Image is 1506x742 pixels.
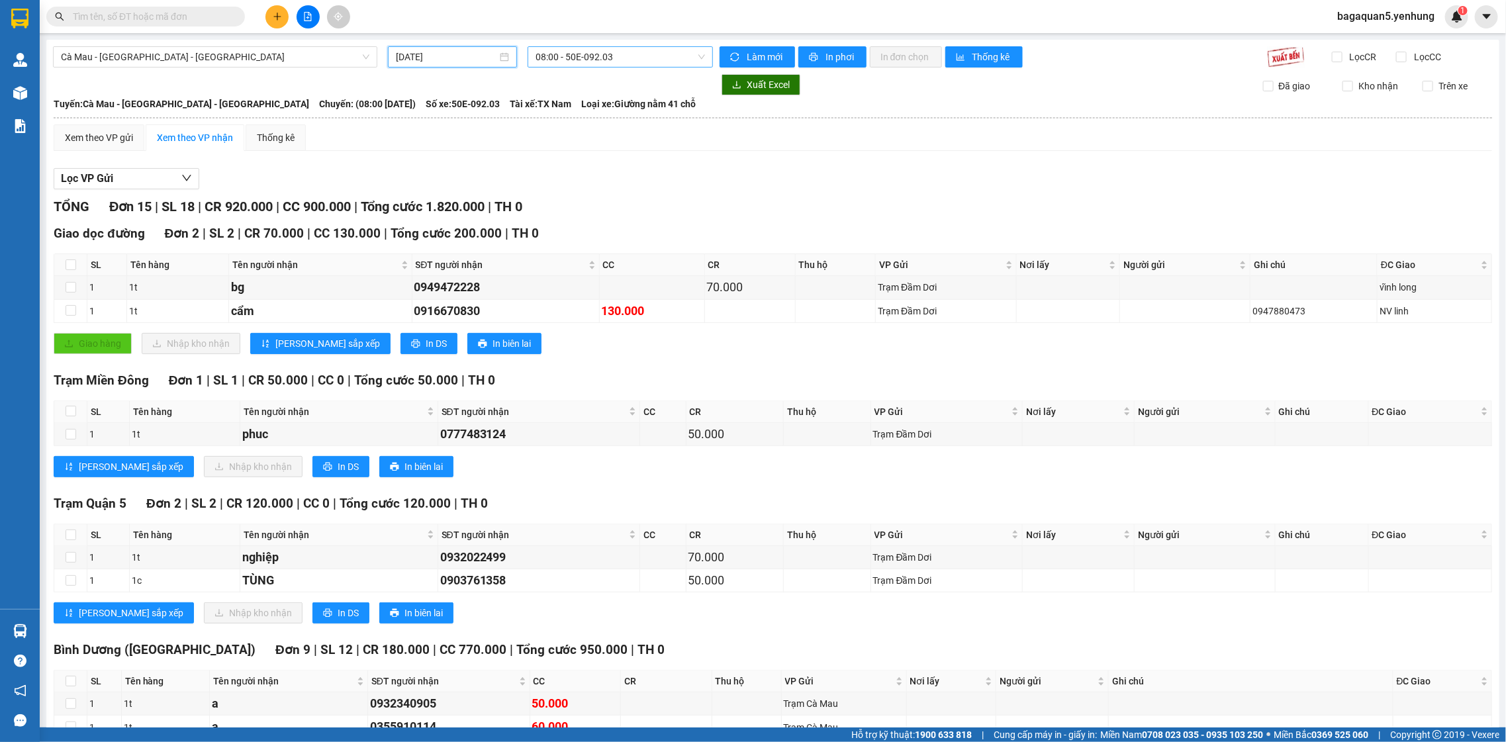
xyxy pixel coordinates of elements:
div: Xem theo VP nhận [157,130,233,145]
th: CR [705,254,796,276]
span: | [207,373,210,388]
span: | [333,496,336,511]
span: search [55,12,64,21]
div: TÙNG [242,571,435,590]
span: VP Gửi [879,257,1002,272]
span: VP Gửi [874,404,1009,419]
span: bagaquan5.yenhung [1327,8,1445,24]
img: warehouse-icon [13,624,27,638]
span: Xuất Excel [747,77,790,92]
span: ĐC Giao [1397,674,1478,688]
span: Làm mới [747,50,784,64]
span: Tổng cước 1.820.000 [361,199,485,214]
span: | [198,199,201,214]
span: bar-chart [956,52,967,63]
button: uploadGiao hàng [54,333,132,354]
th: Tên hàng [130,401,240,423]
span: Miền Bắc [1274,727,1368,742]
th: Tên hàng [130,524,240,546]
span: | [185,496,188,511]
th: CC [600,254,705,276]
span: Trên xe [1433,79,1473,93]
span: Đơn 15 [109,199,152,214]
span: Đơn 1 [169,373,204,388]
span: Lọc CC [1409,50,1443,64]
div: 1 [89,304,124,318]
span: | [505,226,508,241]
span: caret-down [1481,11,1493,23]
span: | [242,373,245,388]
span: [PERSON_NAME] sắp xếp [79,606,183,620]
div: 1t [124,720,208,735]
th: Tên hàng [122,671,211,692]
span: In biên lai [404,606,443,620]
div: 0947880473 [1252,304,1375,318]
th: Ghi chú [1276,401,1369,423]
span: In biên lai [404,459,443,474]
b: Tuyến: Cà Mau - [GEOGRAPHIC_DATA] - [GEOGRAPHIC_DATA] [54,99,309,109]
div: 1t [129,280,227,295]
span: down [181,173,192,183]
div: 1t [129,304,227,318]
div: NV linh [1380,304,1489,318]
input: 11/10/2025 [396,50,497,64]
button: bar-chartThống kê [945,46,1023,68]
td: phuc [240,423,438,446]
button: sort-ascending[PERSON_NAME] sắp xếp [54,456,194,477]
td: TÙNG [240,569,438,592]
div: 1t [124,696,208,711]
button: aim [327,5,350,28]
th: Ghi chú [1276,524,1369,546]
div: 1 [89,696,119,711]
td: 0355910114 [368,716,530,739]
span: Đơn 9 [275,642,310,657]
th: CR [686,401,784,423]
span: Chuyến: (08:00 [DATE]) [319,97,416,111]
div: 1 [89,280,124,295]
span: 1 [1460,6,1465,15]
span: TH 0 [494,199,522,214]
span: [PERSON_NAME] sắp xếp [275,336,380,351]
span: Tên người nhận [213,674,354,688]
span: | [203,226,206,241]
span: printer [390,462,399,473]
span: TH 0 [637,642,665,657]
div: 0932022499 [440,548,638,567]
span: Tổng cước 50.000 [354,373,458,388]
th: Ghi chú [1109,671,1393,692]
button: downloadNhập kho nhận [204,602,303,624]
th: CC [530,671,621,692]
div: 0916670830 [414,302,597,320]
span: | [384,226,387,241]
span: Nơi lấy [1026,528,1121,542]
td: bg [229,276,412,299]
span: question-circle [14,655,26,667]
div: bg [231,278,409,297]
td: Trạm Đầm Dơi [871,569,1023,592]
span: Tên người nhận [232,257,398,272]
span: | [238,226,241,241]
div: a [212,718,365,736]
span: SL 2 [191,496,216,511]
th: Thu hộ [784,401,871,423]
div: 1 [89,720,119,735]
button: downloadNhập kho nhận [142,333,240,354]
span: In biên lai [493,336,531,351]
img: warehouse-icon [13,53,27,67]
th: CC [640,524,686,546]
span: CR 180.000 [363,642,430,657]
span: sync [730,52,741,63]
td: 0949472228 [412,276,600,299]
span: SL 18 [162,199,195,214]
span: | [297,496,300,511]
span: In DS [426,336,447,351]
span: | [220,496,223,511]
span: [PERSON_NAME] sắp xếp [79,459,183,474]
div: vĩnh long [1380,280,1489,295]
th: Ghi chú [1250,254,1378,276]
span: CR 120.000 [226,496,293,511]
img: warehouse-icon [13,86,27,100]
span: download [732,80,741,91]
button: printerIn biên lai [379,456,453,477]
span: ĐC Giao [1372,528,1478,542]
